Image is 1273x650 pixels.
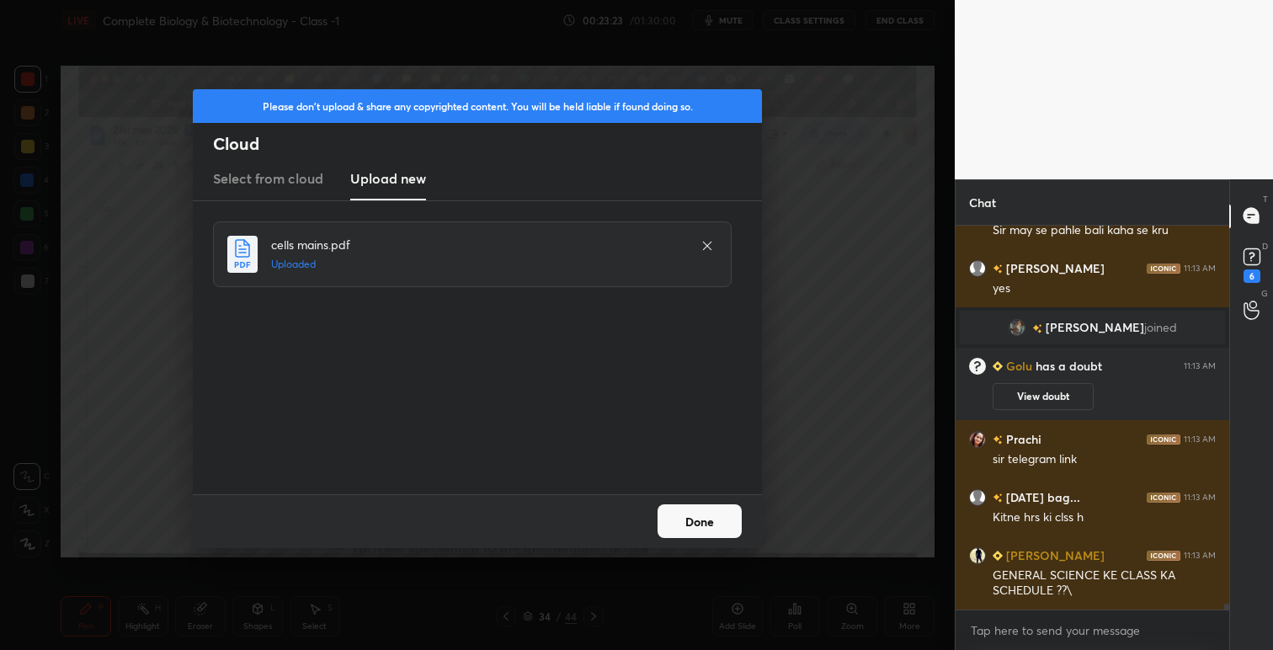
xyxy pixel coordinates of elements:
[969,259,986,276] img: default.png
[1032,359,1102,374] span: has a doubt
[1003,488,1080,506] h6: [DATE] bag...
[956,226,1229,610] div: grid
[993,451,1216,468] div: sir telegram link
[969,546,986,563] img: d7acf9462ce2480d8c479ed48b5bffb3.35133447_3
[993,509,1216,526] div: Kitne hrs ki clss h
[1184,550,1216,560] div: 11:13 AM
[1003,259,1105,277] h6: [PERSON_NAME]
[956,180,1009,225] p: Chat
[1003,430,1041,448] h6: Prachi
[1184,492,1216,502] div: 11:13 AM
[993,359,1003,374] img: Learner_Badge_beginner_1_8b307cf2a0.svg
[1147,434,1180,444] img: iconic-dark.1390631f.png
[213,133,762,155] h2: Cloud
[993,264,1003,274] img: no-rating-badge.077c3623.svg
[993,493,1003,503] img: no-rating-badge.077c3623.svg
[1261,287,1268,300] p: G
[271,236,684,253] h4: cells mains.pdf
[350,168,426,189] h3: Upload new
[993,383,1094,410] button: View doubt
[993,280,1216,297] div: yes
[969,488,986,505] img: default.png
[969,430,986,447] img: d489c4b7127b407f8a3e39f43be22fec.png
[658,504,742,538] button: Done
[1003,546,1105,564] h6: [PERSON_NAME]
[993,567,1216,599] div: GENERAL SCIENCE KE CLASS KA SCHEDULE ??\
[1184,361,1216,371] div: 11:13 AM
[1046,321,1144,334] span: [PERSON_NAME]
[993,222,1216,239] div: Sir may se pahle bali kaha se kru
[1009,319,1025,336] img: b1f65415fd5a422f8edfbc1060654bb0.21055551_3
[1244,269,1260,283] div: 6
[1263,193,1268,205] p: T
[993,551,1003,561] img: Learner_Badge_beginner_1_8b307cf2a0.svg
[1147,263,1180,273] img: iconic-dark.1390631f.png
[1184,434,1216,444] div: 11:13 AM
[1147,550,1180,560] img: iconic-dark.1390631f.png
[1147,492,1180,502] img: iconic-dark.1390631f.png
[1144,321,1177,334] span: joined
[271,257,684,272] h5: Uploaded
[1003,359,1032,374] h6: Golu
[193,89,762,123] div: Please don't upload & share any copyrighted content. You will be held liable if found doing so.
[1032,323,1042,333] img: no-rating-badge.077c3623.svg
[1184,263,1216,273] div: 11:13 AM
[1262,240,1268,253] p: D
[993,435,1003,445] img: no-rating-badge.077c3623.svg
